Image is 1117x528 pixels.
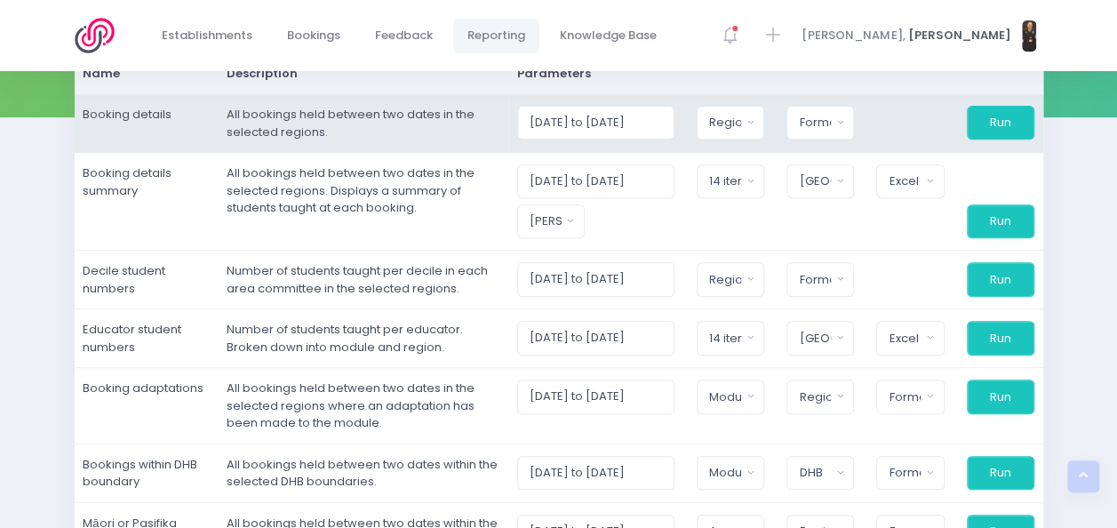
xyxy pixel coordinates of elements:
[709,388,741,406] div: Module
[517,204,585,238] button: Nickie-Leigh Heta
[148,19,267,53] a: Establishments
[546,19,672,53] a: Knowledge Base
[709,114,741,132] div: Region
[876,321,944,355] button: Excel Spreadsheet
[907,27,1010,44] span: [PERSON_NAME]
[75,251,219,309] td: Decile student numbers
[889,464,921,482] div: Format
[889,388,921,406] div: Format
[75,18,125,53] img: Logo
[75,153,219,251] td: Booking details summary
[876,456,944,490] button: Format
[517,164,674,198] input: Select date range
[218,153,508,251] td: All bookings held between two dates in the selected regions. Displays a summary of students taugh...
[786,321,854,355] button: Central Region
[786,380,854,413] button: Region
[697,456,764,490] button: Module
[876,164,944,198] button: Excel Spreadsheet
[709,172,741,190] div: 14 items selected
[467,27,525,44] span: Reporting
[75,94,219,153] td: Booking details
[75,53,219,94] th: Name
[889,172,921,190] div: Excel Spreadsheet
[218,368,508,444] td: All bookings held between two dates in the selected regions where an adaptation has been made to ...
[287,27,340,44] span: Bookings
[799,271,831,289] div: Format
[709,464,741,482] div: Module
[967,262,1034,296] button: Run
[517,456,674,490] input: Select date range
[218,251,508,309] td: Number of students taught per decile in each area committee in the selected regions.
[508,53,1042,94] th: Parameters
[799,114,831,132] div: Format
[697,106,764,140] button: Region
[530,212,562,230] div: [PERSON_NAME]
[453,19,540,53] a: Reporting
[697,321,764,355] button: 14 items selected
[218,444,508,502] td: All bookings held between two dates within the selected DHB boundaries.
[967,321,1034,355] button: Run
[517,262,674,296] input: Select date range
[967,204,1034,238] button: Run
[799,172,831,190] div: [GEOGRAPHIC_DATA]
[889,330,921,348] div: Excel Spreadsheet
[1022,20,1036,52] img: N
[75,444,219,502] td: Bookings within DHB boundary
[218,94,508,153] td: All bookings held between two dates in the selected regions.
[799,330,831,348] div: [GEOGRAPHIC_DATA]
[517,106,674,140] input: Select date range
[273,19,355,53] a: Bookings
[786,262,854,296] button: Format
[799,388,831,406] div: Region
[517,321,674,355] input: Select date range
[697,164,764,198] button: 14 items selected
[75,309,219,368] td: Educator student numbers
[75,368,219,444] td: Booking adaptations
[967,456,1034,490] button: Run
[876,380,944,413] button: Format
[361,19,448,53] a: Feedback
[560,27,657,44] span: Knowledge Base
[967,380,1034,413] button: Run
[517,380,674,413] input: Select date range
[375,27,433,44] span: Feedback
[709,271,741,289] div: Region
[786,106,854,140] button: Format
[697,380,764,413] button: Module
[697,262,764,296] button: Region
[786,456,854,490] button: DHB
[786,164,854,198] button: Central Region
[218,53,508,94] th: Description
[799,464,831,482] div: DHB
[162,27,252,44] span: Establishments
[709,330,741,348] div: 14 items selected
[967,106,1034,140] button: Run
[802,27,905,44] span: [PERSON_NAME],
[218,309,508,368] td: Number of students taught per educator. Broken down into module and region.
